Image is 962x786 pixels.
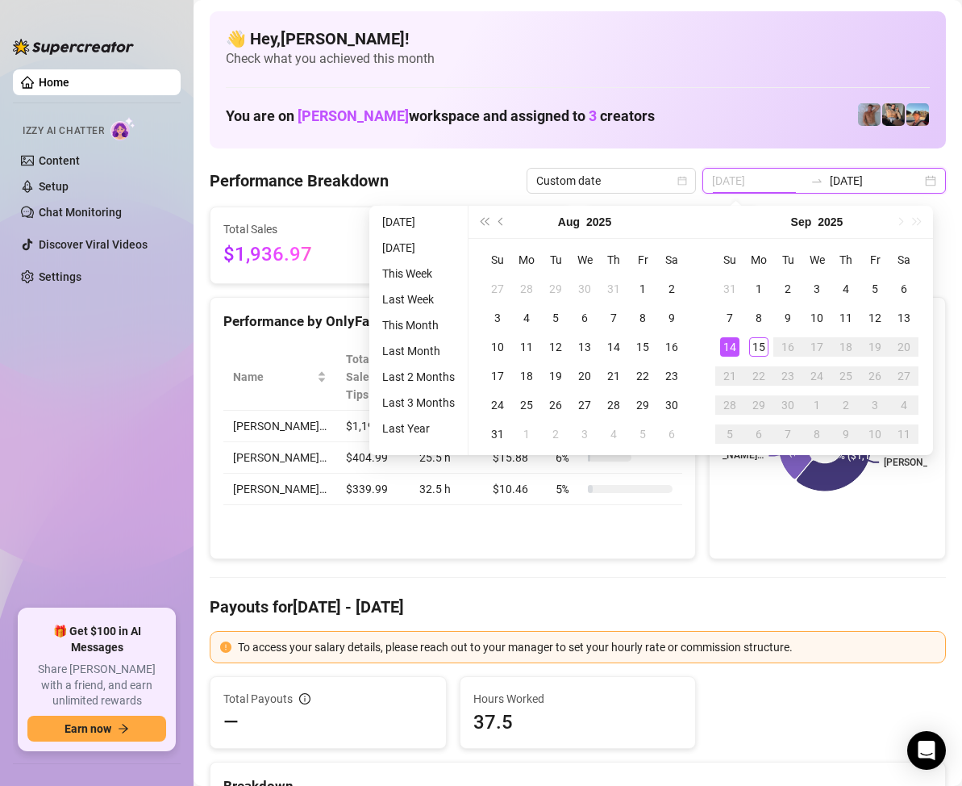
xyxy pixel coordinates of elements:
[744,420,773,449] td: 2025-10-06
[65,722,111,735] span: Earn now
[889,274,918,303] td: 2025-09-06
[818,206,843,238] button: Choose a year
[907,731,946,770] div: Open Intercom Messenger
[223,311,682,332] div: Performance by OnlyFans Creator
[517,395,536,415] div: 25
[684,450,764,462] text: [PERSON_NAME]…
[599,245,628,274] th: Th
[517,366,536,386] div: 18
[483,332,512,362] td: 2025-08-10
[860,303,889,332] td: 2025-09-12
[810,174,823,187] span: swap-right
[807,395,827,415] div: 1
[865,395,885,415] div: 3
[589,107,597,124] span: 3
[657,420,686,449] td: 2025-09-06
[860,362,889,391] td: 2025-09-26
[744,245,773,274] th: Mo
[720,395,739,415] div: 28
[376,238,461,257] li: [DATE]
[778,395,798,415] div: 30
[570,391,599,420] td: 2025-08-27
[744,274,773,303] td: 2025-09-01
[488,337,507,357] div: 10
[541,332,570,362] td: 2025-08-12
[110,117,135,140] img: AI Chatter
[894,279,914,299] div: 6
[226,50,930,68] span: Check what you achieved this month
[27,662,166,709] span: Share [PERSON_NAME] with a friend, and earn unlimited rewards
[541,420,570,449] td: 2025-09-02
[604,424,623,444] div: 4
[749,308,768,328] div: 8
[662,337,681,357] div: 16
[512,391,541,420] td: 2025-08-25
[570,420,599,449] td: 2025-09-03
[894,366,914,386] div: 27
[657,274,686,303] td: 2025-08-02
[118,723,129,734] span: arrow-right
[39,76,69,89] a: Home
[541,245,570,274] th: Tu
[488,395,507,415] div: 24
[628,391,657,420] td: 2025-08-29
[483,362,512,391] td: 2025-08-17
[712,172,804,190] input: Start date
[715,274,744,303] td: 2025-08-31
[662,279,681,299] div: 2
[865,366,885,386] div: 26
[599,362,628,391] td: 2025-08-21
[223,474,336,505] td: [PERSON_NAME]…
[744,362,773,391] td: 2025-09-22
[715,245,744,274] th: Su
[720,279,739,299] div: 31
[483,245,512,274] th: Su
[575,395,594,415] div: 27
[599,332,628,362] td: 2025-08-14
[628,362,657,391] td: 2025-08-22
[657,245,686,274] th: Sa
[860,391,889,420] td: 2025-10-03
[575,366,594,386] div: 20
[23,123,104,139] span: Izzy AI Chatter
[210,596,946,618] h4: Payouts for [DATE] - [DATE]
[715,303,744,332] td: 2025-09-07
[865,279,885,299] div: 5
[657,362,686,391] td: 2025-08-23
[483,442,546,474] td: $15.88
[39,154,80,167] a: Content
[604,395,623,415] div: 28
[778,308,798,328] div: 9
[226,107,655,125] h1: You are on workspace and assigned to creators
[483,474,546,505] td: $10.46
[223,220,370,238] span: Total Sales
[512,245,541,274] th: Mo
[836,424,856,444] div: 9
[889,332,918,362] td: 2025-09-20
[570,303,599,332] td: 2025-08-06
[715,391,744,420] td: 2025-09-28
[662,395,681,415] div: 30
[831,391,860,420] td: 2025-10-02
[831,332,860,362] td: 2025-09-18
[512,303,541,332] td: 2025-08-04
[773,362,802,391] td: 2025-09-23
[39,180,69,193] a: Setup
[475,206,493,238] button: Last year (Control + left)
[657,303,686,332] td: 2025-08-09
[570,332,599,362] td: 2025-08-13
[376,212,461,232] li: [DATE]
[483,420,512,449] td: 2025-08-31
[773,303,802,332] td: 2025-09-09
[546,395,565,415] div: 26
[336,442,410,474] td: $404.99
[599,420,628,449] td: 2025-09-04
[860,274,889,303] td: 2025-09-05
[677,176,687,186] span: calendar
[894,337,914,357] div: 20
[882,103,905,126] img: George
[483,274,512,303] td: 2025-07-27
[894,424,914,444] div: 11
[744,332,773,362] td: 2025-09-15
[744,303,773,332] td: 2025-09-08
